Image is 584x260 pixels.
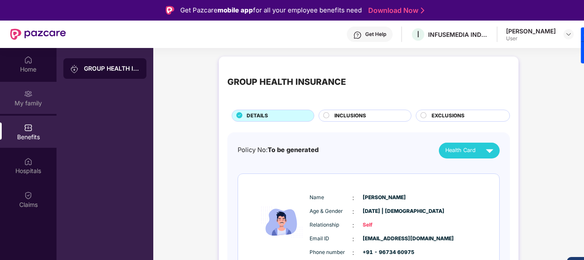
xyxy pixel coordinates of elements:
[10,29,66,40] img: New Pazcare Logo
[24,56,33,64] img: svg+xml;base64,PHN2ZyBpZD0iSG9tZSIgeG1sbnM9Imh0dHA6Ly93d3cudzMub3JnLzIwMDAvc3ZnIiB3aWR0aD0iMjAiIG...
[310,207,352,215] span: Age & Gender
[84,64,140,73] div: GROUP HEALTH INSURANCE
[268,146,319,154] span: To be generated
[506,27,556,35] div: [PERSON_NAME]
[363,235,405,243] span: [EMAIL_ADDRESS][DOMAIN_NAME]
[482,143,497,158] img: svg+xml;base64,PHN2ZyB4bWxucz0iaHR0cDovL3d3dy53My5vcmcvMjAwMC9zdmciIHZpZXdCb3g9IjAgMCAyNCAyNCIgd2...
[363,248,405,257] span: +91 - 96734 60975
[352,207,354,216] span: :
[417,29,419,39] span: I
[365,31,386,38] div: Get Help
[24,90,33,98] img: svg+xml;base64,PHN2ZyB3aWR0aD0iMjAiIGhlaWdodD0iMjAiIHZpZXdCb3g9IjAgMCAyMCAyMCIgZmlsbD0ibm9uZSIgeG...
[24,191,33,200] img: svg+xml;base64,PHN2ZyBpZD0iQ2xhaW0iIHhtbG5zPSJodHRwOi8vd3d3LnczLm9yZy8yMDAwL3N2ZyIgd2lkdGg9IjIwIi...
[421,6,424,15] img: Stroke
[363,207,405,215] span: [DATE] | [DEMOGRAPHIC_DATA]
[256,186,307,258] img: icon
[432,112,465,120] span: EXCLUSIONS
[218,6,253,14] strong: mobile app
[334,112,366,120] span: INCLUSIONS
[506,35,556,42] div: User
[238,145,319,155] div: Policy No:
[363,221,405,229] span: Self
[180,5,362,15] div: Get Pazcare for all your employee benefits need
[24,123,33,132] img: svg+xml;base64,PHN2ZyBpZD0iQmVuZWZpdHMiIHhtbG5zPSJodHRwOi8vd3d3LnczLm9yZy8yMDAwL3N2ZyIgd2lkdGg9Ij...
[352,221,354,230] span: :
[310,221,352,229] span: Relationship
[24,157,33,166] img: svg+xml;base64,PHN2ZyBpZD0iSG9zcGl0YWxzIiB4bWxucz0iaHR0cDovL3d3dy53My5vcmcvMjAwMC9zdmciIHdpZHRoPS...
[352,193,354,203] span: :
[310,235,352,243] span: Email ID
[310,248,352,257] span: Phone number
[428,30,488,39] div: INFUSEMEDIA INDIA PRIVATE LIMITED
[565,31,572,38] img: svg+xml;base64,PHN2ZyBpZD0iRHJvcGRvd24tMzJ4MzIiIHhtbG5zPSJodHRwOi8vd3d3LnczLm9yZy8yMDAwL3N2ZyIgd2...
[368,6,422,15] a: Download Now
[227,75,346,89] div: GROUP HEALTH INSURANCE
[352,248,354,257] span: :
[445,146,476,155] span: Health Card
[352,234,354,244] span: :
[439,143,500,158] button: Health Card
[247,112,268,120] span: DETAILS
[363,194,405,202] span: [PERSON_NAME]
[166,6,174,15] img: Logo
[310,194,352,202] span: Name
[353,31,362,39] img: svg+xml;base64,PHN2ZyBpZD0iSGVscC0zMngzMiIgeG1sbnM9Imh0dHA6Ly93d3cudzMub3JnLzIwMDAvc3ZnIiB3aWR0aD...
[70,65,79,73] img: svg+xml;base64,PHN2ZyB3aWR0aD0iMjAiIGhlaWdodD0iMjAiIHZpZXdCb3g9IjAgMCAyMCAyMCIgZmlsbD0ibm9uZSIgeG...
